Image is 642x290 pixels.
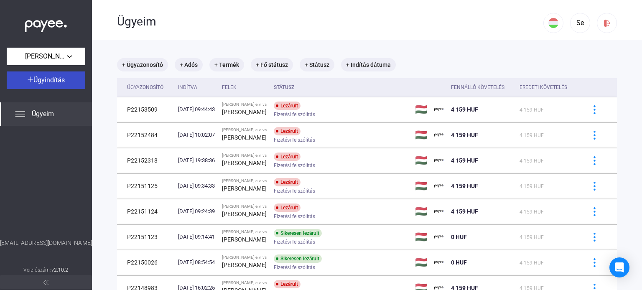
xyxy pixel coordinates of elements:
[603,19,611,28] img: logout-red
[586,101,603,118] button: more-blue
[520,82,575,92] div: Eredeti követelés
[43,280,48,285] img: arrow-double-left-grey.svg
[25,15,67,33] img: white-payee-white-dot.svg
[586,228,603,246] button: more-blue
[434,104,444,114] img: payee-logo
[274,280,301,288] div: Lezárult
[222,153,267,158] div: [PERSON_NAME] e.v. vs
[520,209,544,215] span: 4 159 HUF
[274,204,301,212] div: Lezárult
[573,18,587,28] div: Se
[520,82,567,92] div: Eredeti követelés
[222,134,267,141] strong: [PERSON_NAME]
[434,257,444,267] img: payee-logo
[117,224,175,249] td: P22151123
[451,157,478,164] span: 4 159 HUF
[209,58,244,71] mat-chip: + Termék
[175,58,203,71] mat-chip: + Adós
[178,258,215,267] div: [DATE] 08:54:54
[274,254,322,263] div: Sikeresen lezárult
[274,102,301,110] div: Lezárult
[15,109,25,119] img: list.svg
[341,58,396,71] mat-chip: + Indítás dátuma
[570,13,590,33] button: Se
[520,132,544,138] span: 4 159 HUF
[222,211,267,217] strong: [PERSON_NAME]
[117,148,175,173] td: P22152318
[178,182,215,190] div: [DATE] 09:34:33
[412,97,431,122] td: 🇭🇺
[274,135,315,145] span: Fizetési felszólítás
[117,173,175,198] td: P22151125
[33,76,65,84] span: Ügyindítás
[25,51,67,61] span: [PERSON_NAME] e.v.
[274,237,315,247] span: Fizetési felszólítás
[222,280,267,285] div: [PERSON_NAME] e.v. vs
[586,126,603,144] button: more-blue
[590,156,599,165] img: more-blue
[412,122,431,148] td: 🇭🇺
[590,258,599,267] img: more-blue
[117,250,175,275] td: P22150026
[178,82,197,92] div: Indítva
[520,260,544,266] span: 4 159 HUF
[32,109,54,119] span: Ügyeim
[117,97,175,122] td: P22153509
[127,82,171,92] div: Ügyazonosító
[274,262,315,272] span: Fizetési felszólítás
[609,257,629,277] div: Open Intercom Messenger
[222,204,267,209] div: [PERSON_NAME] e.v. vs
[586,152,603,169] button: more-blue
[222,185,267,192] strong: [PERSON_NAME]
[274,153,301,161] div: Lezárult
[434,155,444,165] img: payee-logo
[586,177,603,195] button: more-blue
[117,199,175,224] td: P22151124
[520,183,544,189] span: 4 159 HUF
[274,127,301,135] div: Lezárult
[274,229,322,237] div: Sikeresen lezárult
[590,233,599,242] img: more-blue
[274,160,315,170] span: Fizetési felszólítás
[434,232,444,242] img: payee-logo
[222,160,267,166] strong: [PERSON_NAME]
[222,178,267,183] div: [PERSON_NAME] e.v. vs
[127,82,163,92] div: Ügyazonosító
[274,178,301,186] div: Lezárult
[520,158,544,164] span: 4 159 HUF
[590,207,599,216] img: more-blue
[300,58,334,71] mat-chip: + Státusz
[178,131,215,139] div: [DATE] 10:02:07
[222,229,267,234] div: [PERSON_NAME] e.v. vs
[597,13,617,33] button: logout-red
[117,58,168,71] mat-chip: + Ügyazonosító
[586,254,603,271] button: more-blue
[274,186,315,196] span: Fizetési felszólítás
[222,127,267,132] div: [PERSON_NAME] e.v. vs
[251,58,293,71] mat-chip: + Fő státusz
[222,236,267,243] strong: [PERSON_NAME]
[451,82,512,92] div: Fennálló követelés
[434,206,444,216] img: payee-logo
[222,109,267,115] strong: [PERSON_NAME]
[178,156,215,165] div: [DATE] 19:38:36
[28,76,33,82] img: plus-white.svg
[520,234,544,240] span: 4 159 HUF
[451,208,478,215] span: 4 159 HUF
[7,71,85,89] button: Ügyindítás
[543,13,563,33] button: HU
[434,181,444,191] img: payee-logo
[412,199,431,224] td: 🇭🇺
[117,15,543,29] div: Ügyeim
[451,132,478,138] span: 4 159 HUF
[451,106,478,113] span: 4 159 HUF
[7,48,85,65] button: [PERSON_NAME] e.v.
[117,122,175,148] td: P22152484
[590,105,599,114] img: more-blue
[274,109,315,120] span: Fizetési felszólítás
[451,82,504,92] div: Fennálló követelés
[412,250,431,275] td: 🇭🇺
[274,211,315,221] span: Fizetési felszólítás
[222,82,237,92] div: Felek
[222,82,267,92] div: Felek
